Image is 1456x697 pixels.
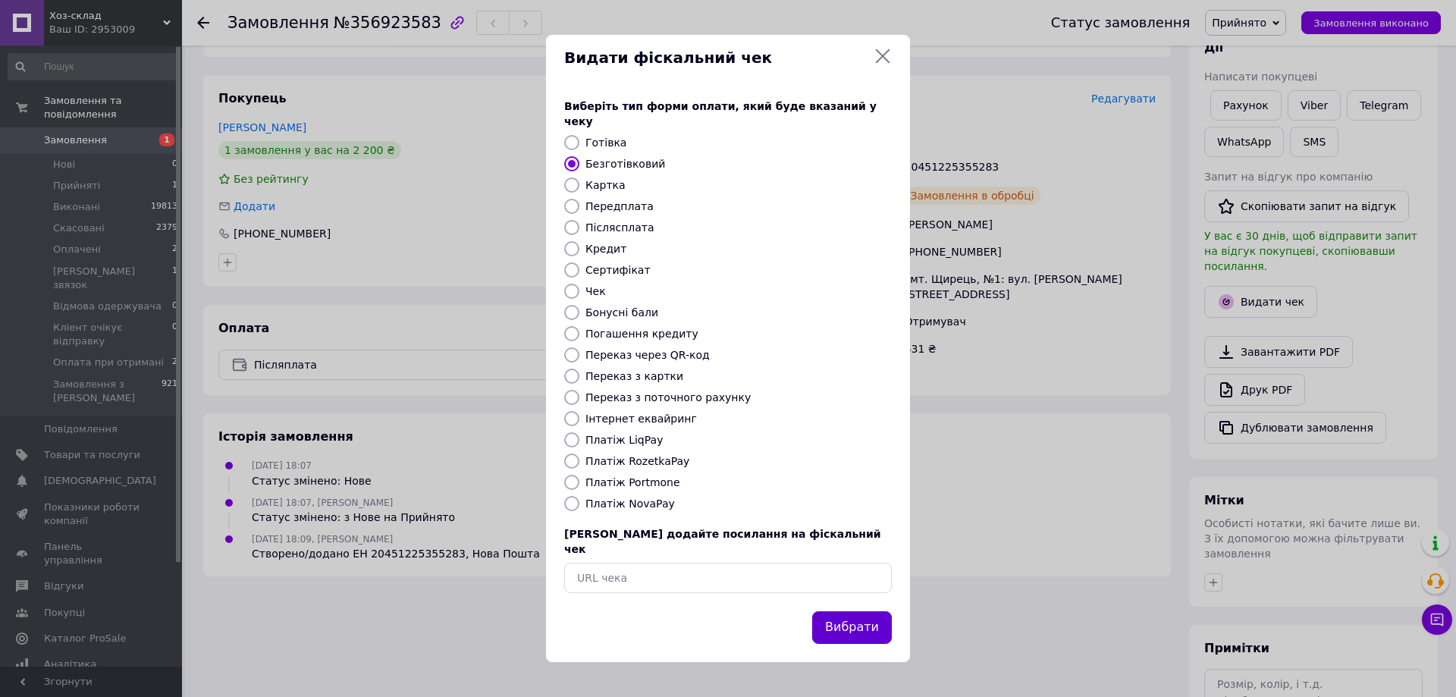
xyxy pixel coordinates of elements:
[564,47,868,69] span: Видати фіскальний чек
[585,158,665,170] label: Безготівковий
[585,498,675,510] label: Платіж NovaPay
[585,370,683,382] label: Переказ з картки
[585,200,654,212] label: Передплата
[585,391,751,403] label: Переказ з поточного рахунку
[585,285,606,297] label: Чек
[585,221,654,234] label: Післясплата
[585,328,698,340] label: Погашення кредиту
[564,100,877,127] span: Виберіть тип форми оплати, який буде вказаний у чеку
[585,476,680,488] label: Платіж Portmone
[564,528,881,555] span: [PERSON_NAME] додайте посилання на фіскальний чек
[585,306,658,319] label: Бонусні бали
[585,243,626,255] label: Кредит
[585,455,689,467] label: Платіж RozetkaPay
[585,179,626,191] label: Картка
[585,434,663,446] label: Платіж LiqPay
[585,137,626,149] label: Готівка
[585,264,651,276] label: Сертифікат
[564,563,892,593] input: URL чека
[585,413,697,425] label: Інтернет еквайринг
[812,611,892,644] button: Вибрати
[585,349,710,361] label: Переказ через QR-код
